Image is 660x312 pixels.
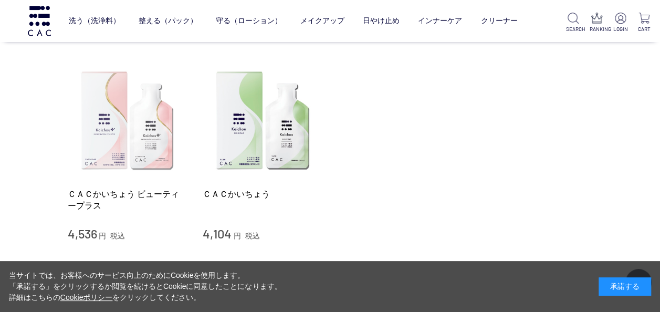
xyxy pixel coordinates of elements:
[566,13,581,33] a: SEARCH
[566,25,581,33] p: SEARCH
[599,277,651,296] div: 承諾する
[203,61,322,181] img: ＣＡＣかいちょう
[636,25,652,33] p: CART
[69,8,120,34] a: 洗う（洗浄料）
[589,13,604,33] a: RANKING
[300,8,344,34] a: メイクアップ
[613,13,628,33] a: LOGIN
[589,25,604,33] p: RANKING
[139,8,197,34] a: 整える（パック）
[68,226,97,241] span: 4,536
[203,226,232,241] span: 4,104
[234,232,241,240] span: 円
[9,270,282,303] div: 当サイトでは、お客様へのサービス向上のためにCookieを使用します。 「承諾する」をクリックするか閲覧を続けるとCookieに同意したことになります。 詳細はこちらの をクリックしてください。
[216,8,282,34] a: 守る（ローション）
[418,8,462,34] a: インナーケア
[245,232,260,240] span: 税込
[68,61,187,181] img: ＣＡＣかいちょう ビューティープラス
[203,189,322,200] a: ＣＡＣかいちょう
[26,6,53,36] img: logo
[480,8,517,34] a: クリーナー
[99,232,106,240] span: 円
[60,293,113,301] a: Cookieポリシー
[613,25,628,33] p: LOGIN
[363,8,400,34] a: 日やけ止め
[68,189,187,211] a: ＣＡＣかいちょう ビューティープラス
[636,13,652,33] a: CART
[110,232,125,240] span: 税込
